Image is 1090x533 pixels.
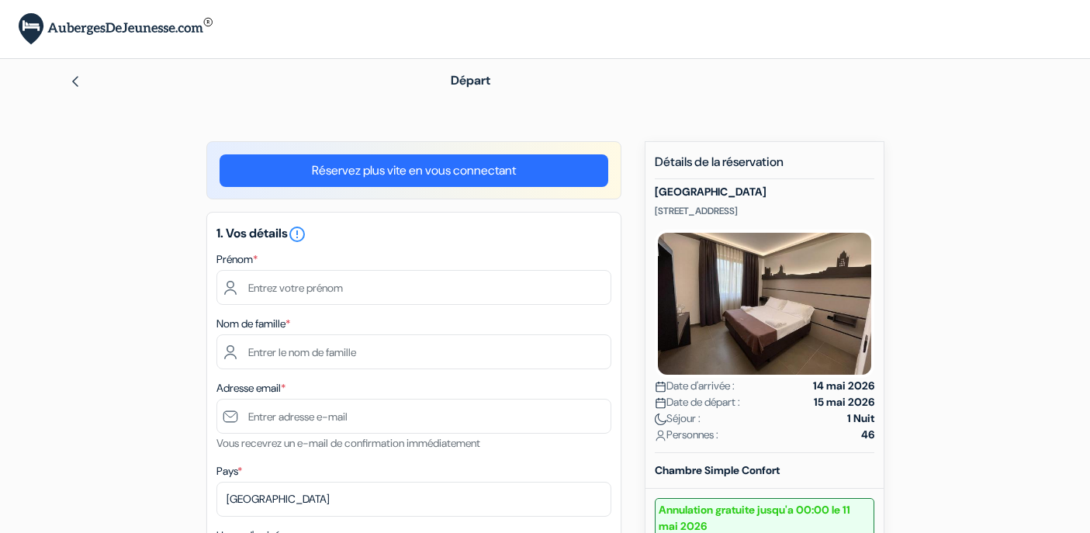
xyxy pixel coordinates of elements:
i: error_outline [288,225,306,244]
label: Adresse email [216,380,285,396]
strong: 1 Nuit [847,410,874,427]
h5: 1. Vos détails [216,225,611,244]
img: user_icon.svg [655,430,666,441]
label: Prénom [216,251,258,268]
span: Date de départ : [655,394,740,410]
p: [STREET_ADDRESS] [655,205,874,217]
small: Vous recevrez un e-mail de confirmation immédiatement [216,436,480,450]
input: Entrer le nom de famille [216,334,611,369]
strong: 14 mai 2026 [813,378,874,394]
img: calendar.svg [655,397,666,409]
b: Chambre Simple Confort [655,463,780,477]
strong: 15 mai 2026 [814,394,874,410]
img: left_arrow.svg [69,75,81,88]
img: calendar.svg [655,381,666,393]
span: Séjour : [655,410,701,427]
h5: Détails de la réservation [655,154,874,179]
a: Réservez plus vite en vous connectant [220,154,608,187]
span: Personnes : [655,427,718,443]
img: moon.svg [655,414,666,425]
span: Départ [451,72,490,88]
h5: [GEOGRAPHIC_DATA] [655,185,874,199]
a: error_outline [288,225,306,241]
label: Pays [216,463,242,479]
span: Date d'arrivée : [655,378,735,394]
input: Entrer adresse e-mail [216,399,611,434]
img: AubergesDeJeunesse.com [19,13,213,45]
strong: 46 [861,427,874,443]
label: Nom de famille [216,316,290,332]
input: Entrez votre prénom [216,270,611,305]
